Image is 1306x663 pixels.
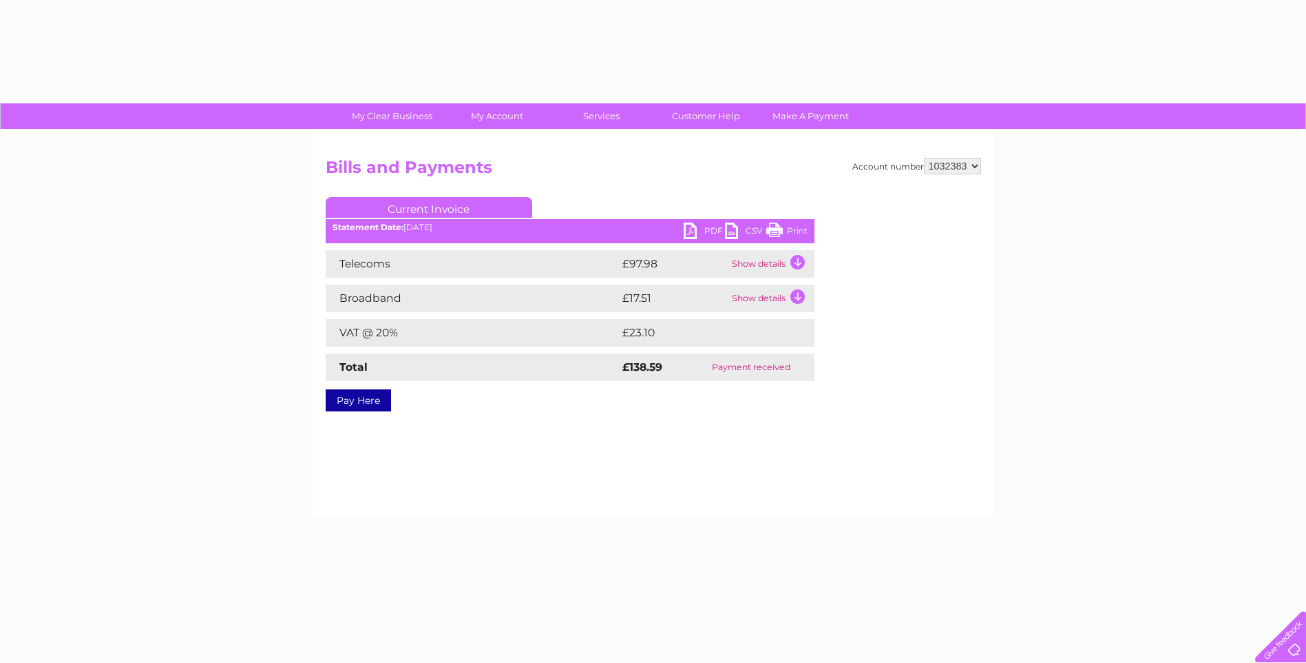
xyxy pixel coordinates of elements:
td: Broadband [326,285,619,312]
a: Services [545,103,658,129]
td: Telecoms [326,250,619,278]
a: Make A Payment [754,103,867,129]
a: CSV [725,223,766,243]
td: Payment received [688,354,814,381]
h2: Bills and Payments [326,158,981,184]
a: Customer Help [649,103,763,129]
strong: Total [339,360,368,374]
a: My Clear Business [335,103,449,129]
td: VAT @ 20% [326,319,619,347]
td: £97.98 [619,250,728,278]
a: Current Invoice [326,197,532,218]
a: PDF [684,223,725,243]
td: Show details [728,250,814,278]
td: £23.10 [619,319,786,347]
strong: £138.59 [622,360,662,374]
td: £17.51 [619,285,728,312]
td: Show details [728,285,814,312]
a: My Account [440,103,554,129]
a: Pay Here [326,389,391,411]
a: Print [766,223,808,243]
b: Statement Date: [333,222,403,232]
div: [DATE] [326,223,814,232]
div: Account number [852,158,981,174]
